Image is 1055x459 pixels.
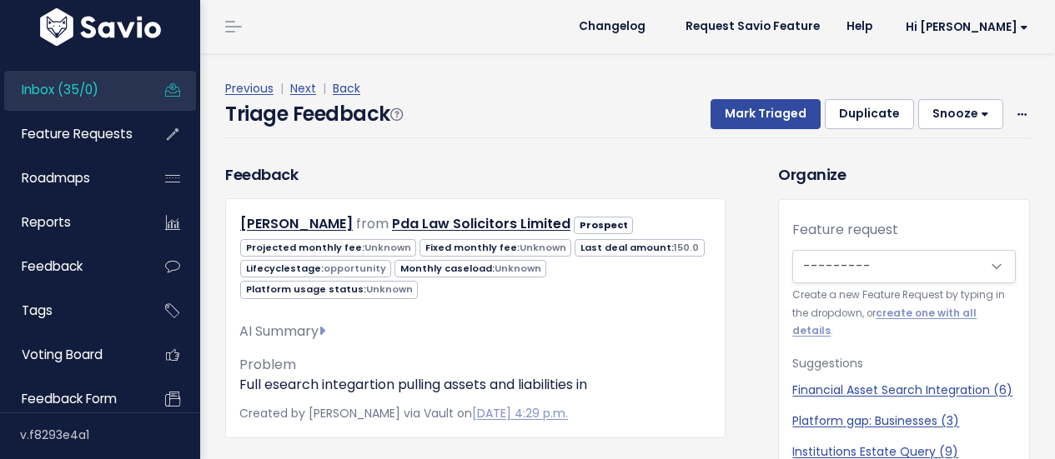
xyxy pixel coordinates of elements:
[22,81,98,98] span: Inbox (35/0)
[22,213,71,231] span: Reports
[778,163,1030,186] h3: Organize
[290,80,316,97] a: Next
[22,257,83,275] span: Feedback
[792,382,1016,399] a: Financial Asset Search Integration (6)
[239,322,325,341] span: AI Summary
[22,390,117,407] span: Feedback form
[22,346,103,363] span: Voting Board
[792,307,977,337] a: create one with all details
[792,287,1016,340] small: Create a new Feature Request by typing in the dropdown, or .
[22,302,53,319] span: Tags
[520,241,566,254] span: Unknown
[4,380,138,418] a: Feedback form
[4,115,138,153] a: Feature Requests
[22,169,90,187] span: Roadmaps
[394,260,546,277] span: Monthly caseload:
[240,239,416,257] span: Projected monthly fee:
[472,405,568,422] a: [DATE] 4:29 p.m.
[580,218,628,232] strong: Prospect
[240,214,353,233] a: [PERSON_NAME]
[319,80,329,97] span: |
[575,239,704,257] span: Last deal amount:
[4,247,138,286] a: Feedback
[4,292,138,330] a: Tags
[4,336,138,374] a: Voting Board
[225,163,298,186] h3: Feedback
[239,375,711,395] p: Full esearch integartion pulling assets and liabilities in
[333,80,360,97] a: Back
[711,99,821,129] button: Mark Triaged
[225,99,402,129] h4: Triage Feedback
[918,99,1003,129] button: Snooze
[833,14,886,39] a: Help
[364,241,411,254] span: Unknown
[886,14,1042,40] a: Hi [PERSON_NAME]
[240,260,391,277] span: Lifecyclestage:
[419,239,571,257] span: Fixed monthly fee:
[792,220,898,240] label: Feature request
[239,355,296,374] span: Problem
[825,99,914,129] button: Duplicate
[240,281,418,298] span: Platform usage status:
[672,14,833,39] a: Request Savio Feature
[239,405,568,422] span: Created by [PERSON_NAME] via Vault on
[4,203,138,242] a: Reports
[20,413,200,457] div: v.f8293e4a1
[792,412,1016,430] a: Platform gap: Businesses (3)
[366,282,413,296] span: Unknown
[792,353,1016,374] p: Suggestions
[36,8,165,46] img: logo-white.9d6f32f41409.svg
[495,262,541,275] span: Unknown
[579,21,646,32] span: Changelog
[324,262,386,275] span: opportunity
[356,214,389,233] span: from
[674,241,699,254] span: 150.0
[4,71,138,109] a: Inbox (35/0)
[225,80,274,97] a: Previous
[22,125,133,142] span: Feature Requests
[906,21,1028,33] span: Hi [PERSON_NAME]
[4,159,138,197] a: Roadmaps
[392,214,570,233] a: Pda Law Solicitors Limited
[277,80,287,97] span: |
